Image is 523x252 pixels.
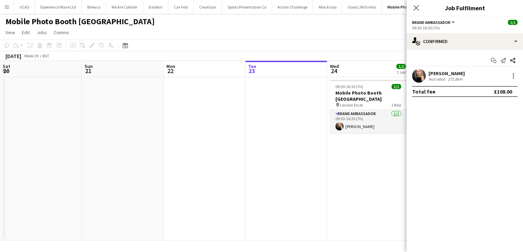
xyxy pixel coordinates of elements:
[330,110,407,133] app-card-role: Brand Ambassador1/109:30-16:30 (7h)[PERSON_NAME]
[3,28,18,37] a: View
[85,63,93,69] span: Sun
[396,64,406,69] span: 1/1
[5,16,155,27] h1: Mobile Photo Booth [GEOGRAPHIC_DATA]
[19,28,33,37] a: Edit
[168,0,194,14] button: Car Fest
[446,76,464,82] div: 272.8km
[272,0,313,14] button: Action Challenge
[429,70,465,76] div: [PERSON_NAME]
[34,28,50,37] a: Jobs
[382,0,469,14] button: Mobile Photo Booth [GEOGRAPHIC_DATA]
[342,0,382,14] button: Good Life Events
[397,70,406,75] div: 1 Job
[508,20,518,25] span: 1/1
[166,63,175,69] span: Mon
[313,0,342,14] button: Moo & Goo
[14,0,35,14] button: UCAS
[407,33,523,50] div: Confirmed
[37,29,47,36] span: Jobs
[330,90,407,102] h3: Mobile Photo Booth [GEOGRAPHIC_DATA]
[143,0,168,14] button: Datekin
[2,67,10,75] span: 20
[494,88,512,95] div: £108.00
[412,88,435,95] div: Total fee
[340,102,363,108] span: London Excel
[429,76,446,82] div: Not rated
[194,0,222,14] button: Creatisan
[5,29,15,36] span: View
[5,53,21,59] div: [DATE]
[329,67,339,75] span: 24
[412,20,456,25] button: Brand Ambassador
[392,84,401,89] span: 1/1
[222,0,272,14] button: Sports Presentation Co
[23,53,40,58] span: Week 39
[391,102,401,108] span: 1 Role
[248,63,256,69] span: Tue
[35,0,82,14] button: Experience Wave Ltd
[3,63,10,69] span: Sat
[335,84,363,89] span: 09:30-16:30 (7h)
[412,25,518,30] div: 09:30-16:30 (7h)
[82,0,106,14] button: Brewco
[22,29,30,36] span: Edit
[165,67,175,75] span: 22
[247,67,256,75] span: 23
[84,67,93,75] span: 21
[407,3,523,12] h3: Job Fulfilment
[51,28,72,37] a: Comms
[54,29,69,36] span: Comms
[106,0,143,14] button: We Are Collider
[330,63,339,69] span: Wed
[42,53,49,58] div: BST
[412,20,450,25] span: Brand Ambassador
[330,80,407,133] app-job-card: 09:30-16:30 (7h)1/1Mobile Photo Booth [GEOGRAPHIC_DATA] London Excel1 RoleBrand Ambassador1/109:3...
